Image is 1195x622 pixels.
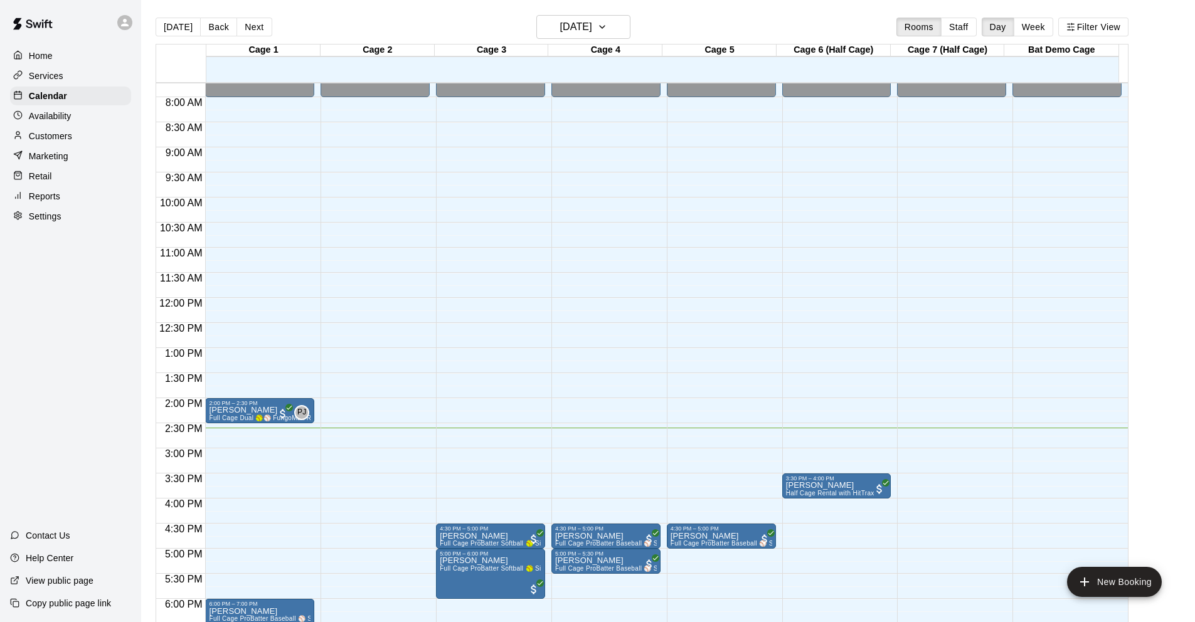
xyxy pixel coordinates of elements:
[157,223,206,233] span: 10:30 AM
[10,167,131,186] a: Retail
[26,552,73,564] p: Help Center
[162,172,206,183] span: 9:30 AM
[777,45,891,56] div: Cage 6 (Half Cage)
[29,190,60,203] p: Reports
[10,66,131,85] a: Services
[528,583,540,596] span: All customers have paid
[157,248,206,258] span: 11:00 AM
[10,207,131,226] a: Settings
[209,601,311,607] div: 6:00 PM – 7:00 PM
[528,533,540,546] span: All customers have paid
[440,551,541,557] div: 5:00 PM – 6:00 PM
[162,498,206,509] span: 4:00 PM
[162,398,206,409] span: 2:00 PM
[156,323,205,334] span: 12:30 PM
[896,18,942,36] button: Rooms
[436,549,545,599] div: 5:00 PM – 6:00 PM: Rebecca Baggett
[436,524,545,549] div: 4:30 PM – 5:00 PM: Sterling Chaffins
[786,475,888,482] div: 3:30 PM – 4:00 PM
[643,533,656,546] span: All customers have paid
[941,18,977,36] button: Staff
[440,525,541,532] div: 4:30 PM – 5:00 PM
[555,525,657,532] div: 4:30 PM – 5:00 PM
[29,130,72,142] p: Customers
[758,533,771,546] span: All customers have paid
[321,45,435,56] div: Cage 2
[236,18,272,36] button: Next
[555,565,720,572] span: Full Cage ProBatter Baseball ⚾ Simulator with HItTrax
[560,18,592,36] h6: [DATE]
[551,524,661,549] div: 4:30 PM – 5:00 PM: Ryan Beathe
[29,110,72,122] p: Availability
[536,15,630,39] button: [DATE]
[200,18,237,36] button: Back
[205,398,314,423] div: 2:00 PM – 2:30 PM: Full Cage Dual 🥎⚾ FungoMan Rental (No HitTrax)
[29,170,52,182] p: Retail
[551,549,661,574] div: 5:00 PM – 5:30 PM: Sterling Chaffins
[29,70,63,82] p: Services
[162,549,206,559] span: 5:00 PM
[548,45,662,56] div: Cage 4
[671,525,772,532] div: 4:30 PM – 5:00 PM
[29,150,68,162] p: Marketing
[294,405,309,420] div: Presley Jantzi
[671,540,835,547] span: Full Cage ProBatter Baseball ⚾ Simulator with HItTrax
[10,107,131,125] a: Availability
[162,348,206,359] span: 1:00 PM
[10,127,131,145] a: Customers
[10,187,131,206] a: Reports
[29,210,61,223] p: Settings
[297,406,307,419] span: PJ
[440,540,601,547] span: Full Cage ProBatter Softball 🥎 Simulator with HItTrax
[157,198,206,208] span: 10:00 AM
[162,574,206,584] span: 5:30 PM
[162,97,206,108] span: 8:00 AM
[10,147,131,166] a: Marketing
[435,45,549,56] div: Cage 3
[209,615,373,622] span: Full Cage ProBatter Baseball ⚾ Simulator with HItTrax
[10,46,131,65] a: Home
[209,414,364,421] span: Full Cage Dual 🥎⚾ FungoMan Rental (No HitTrax)
[982,18,1014,36] button: Day
[786,490,874,497] span: Half Cage Rental with HitTrax
[209,400,311,406] div: 2:00 PM – 2:30 PM
[156,298,205,308] span: 12:00 PM
[1067,567,1162,597] button: add
[782,473,891,498] div: 3:30 PM – 4:00 PM: Kevin Hord
[162,599,206,609] span: 6:00 PM
[643,558,656,571] span: All customers have paid
[157,273,206,283] span: 11:30 AM
[1014,18,1053,36] button: Week
[162,473,206,484] span: 3:30 PM
[162,122,206,133] span: 8:30 AM
[299,405,309,420] span: Presley Jantzi
[29,50,53,62] p: Home
[162,147,206,158] span: 9:00 AM
[162,448,206,459] span: 3:00 PM
[26,597,111,609] p: Copy public page link
[1004,45,1118,56] div: Bat Demo Cage
[162,524,206,534] span: 4:30 PM
[26,529,70,542] p: Contact Us
[555,551,657,557] div: 5:00 PM – 5:30 PM
[29,90,67,102] p: Calendar
[10,87,131,105] a: Calendar
[162,423,206,434] span: 2:30 PM
[1058,18,1129,36] button: Filter View
[277,408,289,420] span: All customers have paid
[162,373,206,384] span: 1:30 PM
[662,45,777,56] div: Cage 5
[206,45,321,56] div: Cage 1
[555,540,720,547] span: Full Cage ProBatter Baseball ⚾ Simulator with HItTrax
[26,574,93,587] p: View public page
[667,524,776,549] div: 4:30 PM – 5:00 PM: Ryan Beathe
